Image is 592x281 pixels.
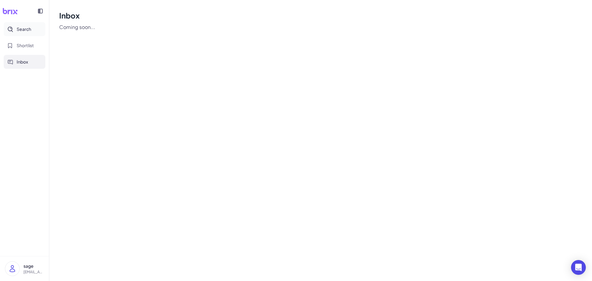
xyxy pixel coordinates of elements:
[23,269,44,275] p: [EMAIL_ADDRESS][DOMAIN_NAME]
[571,260,586,275] div: Open Intercom Messenger
[59,10,582,21] h1: Inbox
[17,26,31,32] span: Search
[23,263,44,269] p: sage
[17,59,28,65] span: Inbox
[5,262,19,276] img: user_logo.png
[4,22,45,36] button: Search
[4,55,45,69] button: Inbox
[17,42,34,49] span: Shortlist
[4,39,45,52] button: Shortlist
[59,23,582,31] p: Coming soon...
